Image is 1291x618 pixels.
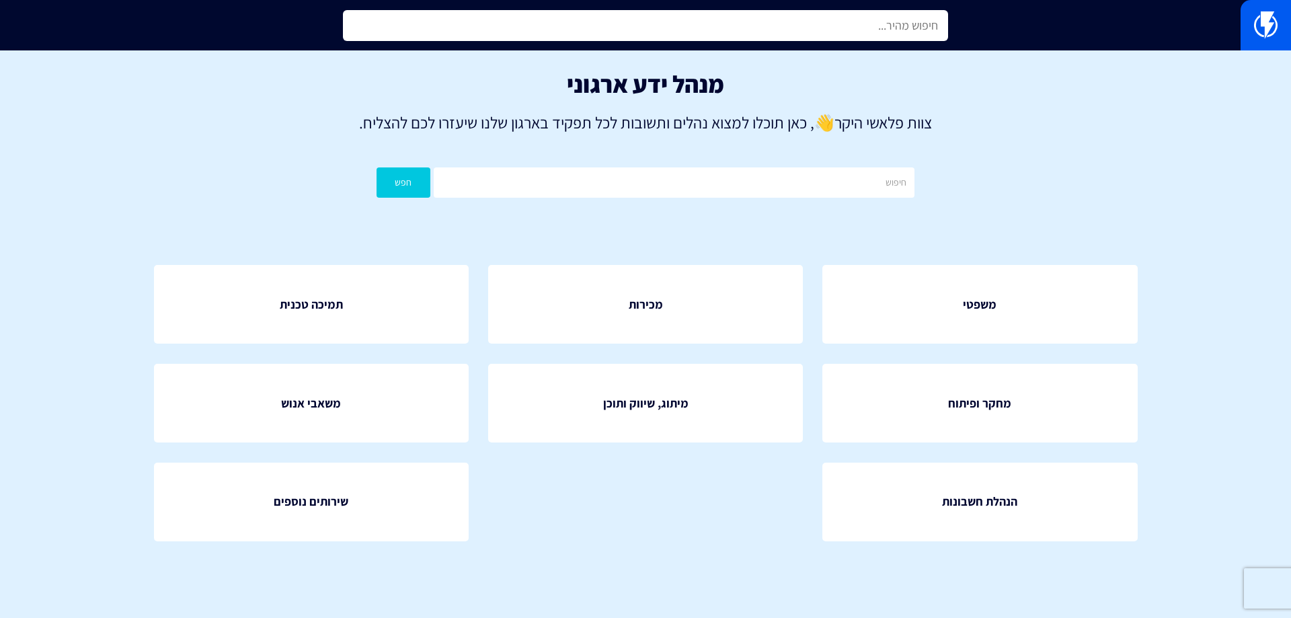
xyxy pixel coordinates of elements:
a: מכירות [488,265,803,344]
a: תמיכה טכנית [154,265,469,344]
input: חיפוש מהיר... [343,10,948,41]
strong: 👋 [814,112,834,133]
span: הנהלת חשבונות [942,493,1017,510]
a: משפטי [822,265,1137,344]
span: משפטי [963,296,996,313]
p: צוות פלאשי היקר , כאן תוכלו למצוא נהלים ותשובות לכל תפקיד בארגון שלנו שיעזרו לכם להצליח. [20,111,1271,134]
a: מיתוג, שיווק ותוכן [488,364,803,443]
button: חפש [377,167,430,198]
span: שירותים נוספים [274,493,348,510]
h1: מנהל ידע ארגוני [20,71,1271,98]
a: משאבי אנוש [154,364,469,443]
span: משאבי אנוש [281,395,341,412]
span: תמיכה טכנית [280,296,343,313]
a: מחקר ופיתוח [822,364,1137,443]
span: מכירות [629,296,663,313]
a: שירותים נוספים [154,463,469,542]
a: הנהלת חשבונות [822,463,1137,542]
span: מיתוג, שיווק ותוכן [603,395,689,412]
input: חיפוש [434,167,914,198]
span: מחקר ופיתוח [948,395,1011,412]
